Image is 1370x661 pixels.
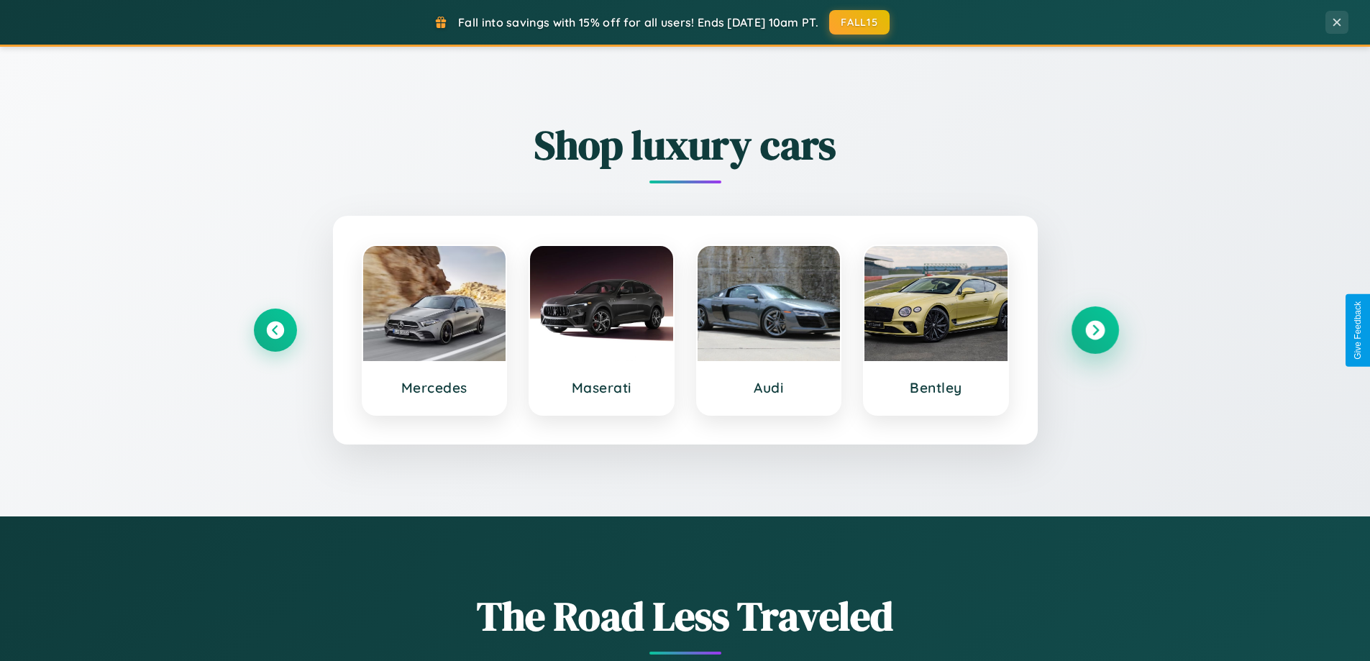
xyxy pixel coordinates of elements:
[378,379,492,396] h3: Mercedes
[712,379,826,396] h3: Audi
[544,379,659,396] h3: Maserati
[458,15,818,29] span: Fall into savings with 15% off for all users! Ends [DATE] 10am PT.
[1353,301,1363,360] div: Give Feedback
[829,10,890,35] button: FALL15
[254,117,1117,173] h2: Shop luxury cars
[254,588,1117,644] h1: The Road Less Traveled
[879,379,993,396] h3: Bentley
